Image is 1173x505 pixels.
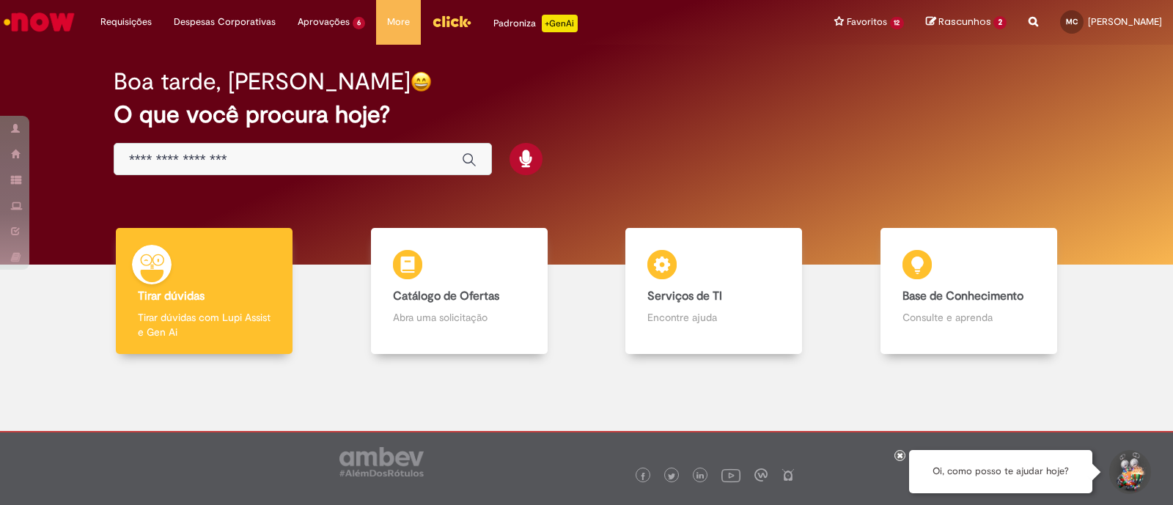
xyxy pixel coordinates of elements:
[668,473,675,480] img: logo_footer_twitter.png
[902,289,1023,303] b: Base de Conhecimento
[493,15,578,32] div: Padroniza
[138,310,271,339] p: Tirar dúvidas com Lupi Assist e Gen Ai
[332,228,587,355] a: Catálogo de Ofertas Abra uma solicitação
[138,289,205,303] b: Tirar dúvidas
[782,468,795,482] img: logo_footer_naosei.png
[754,468,768,482] img: logo_footer_workplace.png
[1088,15,1162,28] span: [PERSON_NAME]
[393,289,499,303] b: Catálogo de Ofertas
[100,15,152,29] span: Requisições
[393,310,526,325] p: Abra uma solicitação
[77,228,332,355] a: Tirar dúvidas Tirar dúvidas com Lupi Assist e Gen Ai
[174,15,276,29] span: Despesas Corporativas
[902,310,1035,325] p: Consulte e aprenda
[847,15,887,29] span: Favoritos
[1066,17,1078,26] span: MC
[639,473,647,480] img: logo_footer_facebook.png
[114,102,1059,128] h2: O que você procura hoje?
[842,228,1097,355] a: Base de Conhecimento Consulte e aprenda
[926,15,1007,29] a: Rascunhos
[1,7,77,37] img: ServiceNow
[909,450,1092,493] div: Oi, como posso te ajudar hoje?
[387,15,410,29] span: More
[353,17,365,29] span: 6
[890,17,905,29] span: 12
[339,447,424,476] img: logo_footer_ambev_rotulo_gray.png
[647,289,722,303] b: Serviços de TI
[114,69,411,95] h2: Boa tarde, [PERSON_NAME]
[721,465,740,484] img: logo_footer_youtube.png
[432,10,471,32] img: click_logo_yellow_360x200.png
[1107,450,1151,494] button: Iniciar Conversa de Suporte
[938,15,991,29] span: Rascunhos
[586,228,842,355] a: Serviços de TI Encontre ajuda
[647,310,780,325] p: Encontre ajuda
[542,15,578,32] p: +GenAi
[696,472,704,481] img: logo_footer_linkedin.png
[298,15,350,29] span: Aprovações
[993,16,1007,29] span: 2
[411,71,432,92] img: happy-face.png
